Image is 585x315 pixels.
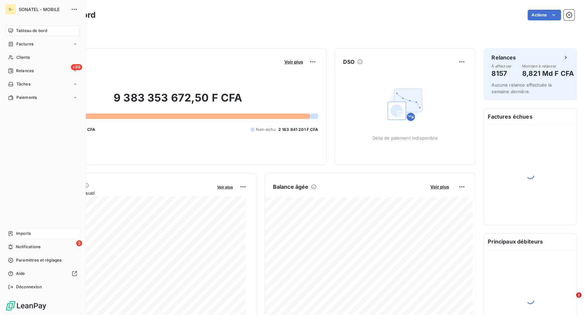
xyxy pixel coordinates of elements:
a: Imports [5,228,80,239]
iframe: Intercom live chat [562,292,578,308]
span: Voir plus [284,59,303,64]
span: Factures [16,41,33,47]
span: Aide [16,271,25,277]
span: Voir plus [430,184,449,189]
span: Voir plus [217,185,233,189]
span: Aucune relance effectuée la semaine dernière. [491,82,552,94]
span: 3 [76,240,82,246]
a: Clients [5,52,80,63]
span: Déconnexion [16,284,42,290]
span: Tâches [16,81,30,87]
img: Logo LeanPay [5,300,47,311]
span: Imports [16,230,31,237]
a: Paramètres et réglages [5,255,80,266]
a: +99Relances [5,65,80,76]
span: +99 [71,64,82,70]
span: Montant à relancer [522,64,574,68]
button: Voir plus [282,59,305,65]
span: Clients [16,54,30,60]
div: S- [5,4,16,15]
h6: DSO [343,58,354,66]
a: Paiements [5,92,80,103]
h2: 9 383 353 672,50 F CFA [38,91,318,111]
span: 2 163 841 201 F CFA [278,127,318,133]
a: Factures [5,39,80,49]
a: Tableau de bord [5,25,80,36]
span: SONATEL - MOBILE [19,7,67,12]
h6: Relances [491,53,516,61]
span: 2 [576,292,581,298]
h4: 8157 [491,68,511,79]
button: Voir plus [215,184,235,190]
h4: 8,821 Md F CFA [522,68,574,79]
span: Délai de paiement indisponible [373,135,438,141]
a: Aide [5,268,80,279]
span: Notifications [16,244,40,250]
img: Empty state [384,83,426,126]
span: Paiements [16,95,37,101]
h6: Balance âgée [273,183,309,191]
h6: Factures échues [484,109,577,125]
h6: Principaux débiteurs [484,233,577,250]
button: Voir plus [428,184,451,190]
button: Actions [528,10,561,20]
a: Tâches [5,79,80,90]
span: Chiffre d'affaires mensuel [38,189,212,196]
span: Non-échu [256,127,275,133]
span: Paramètres et réglages [16,257,61,263]
span: À effectuer [491,64,511,68]
span: Relances [16,68,34,74]
span: Tableau de bord [16,28,47,34]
